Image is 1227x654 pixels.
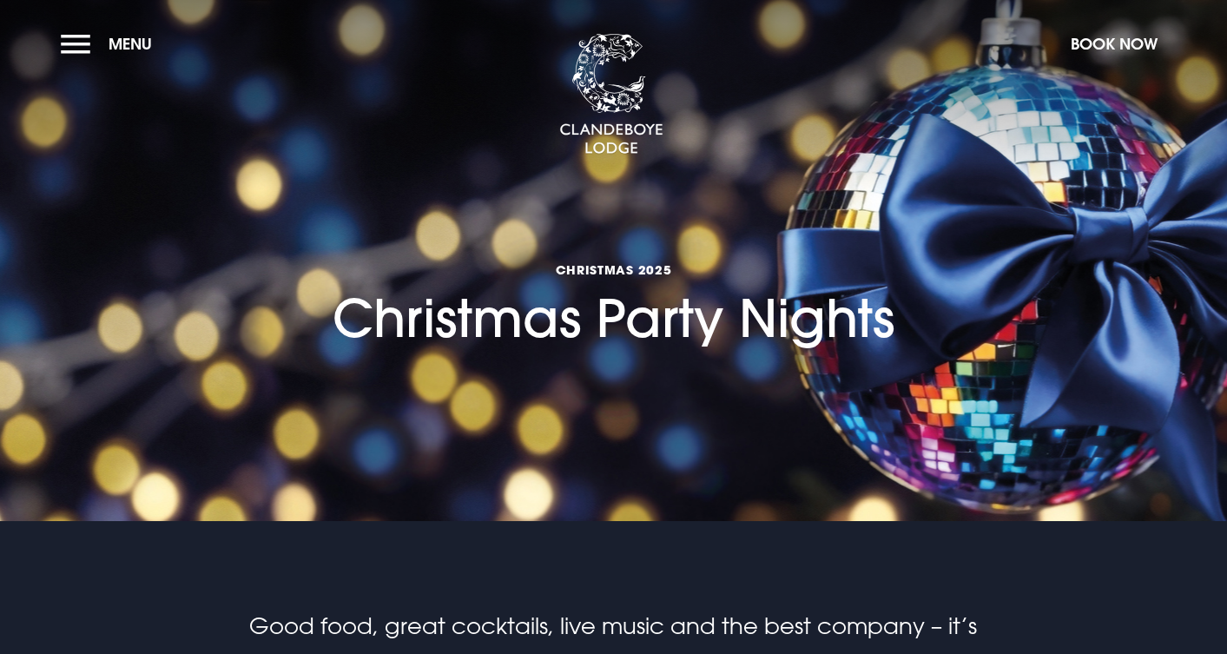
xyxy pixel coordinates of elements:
span: Menu [109,34,152,54]
span: Christmas 2025 [333,261,894,278]
button: Book Now [1062,25,1166,63]
img: Clandeboye Lodge [559,34,663,155]
h1: Christmas Party Nights [333,181,894,350]
button: Menu [61,25,161,63]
